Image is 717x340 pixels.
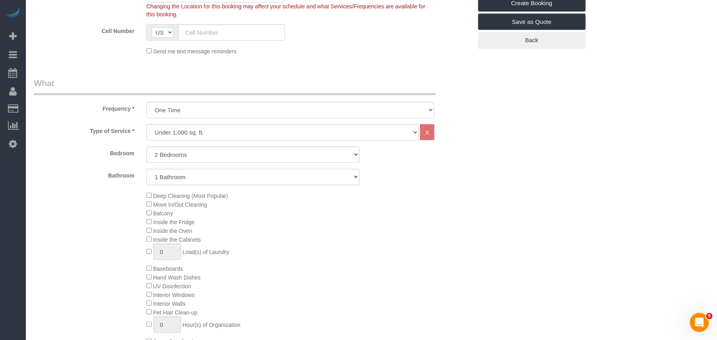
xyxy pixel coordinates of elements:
[28,102,141,113] label: Frequency *
[153,236,201,243] span: Inside the Cabinets
[34,77,436,95] legend: What
[153,201,207,208] span: Move In/Out Cleaning
[28,24,141,35] label: Cell Number
[690,313,709,332] iframe: Intercom live chat
[153,309,197,316] span: Pet Hair Clean-up
[178,24,285,41] input: Cell Number
[478,14,586,30] a: Save as Quote
[153,292,195,298] span: Interior Windows
[5,8,21,19] img: Automaid Logo
[153,301,186,307] span: Interior Walls
[147,3,426,18] span: Changing the Location for this booking may affect your schedule and what Services/Frequencies are...
[153,48,236,55] span: Send me text message reminders
[28,169,141,180] label: Bathroom
[153,210,173,217] span: Balcony
[28,124,141,135] label: Type of Service *
[153,219,195,225] span: Inside the Fridge
[153,266,183,272] span: Baseboards
[153,274,201,281] span: Hand Wash Dishes
[706,313,713,319] span: 5
[153,283,191,289] span: UV Disinfection
[153,193,228,199] span: Deep Cleaning (Most Popular)
[28,147,141,157] label: Bedroom
[153,228,192,234] span: Inside the Oven
[182,249,229,255] span: Load(s) of Laundry
[478,32,586,49] a: Back
[182,322,240,328] span: Hour(s) of Organization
